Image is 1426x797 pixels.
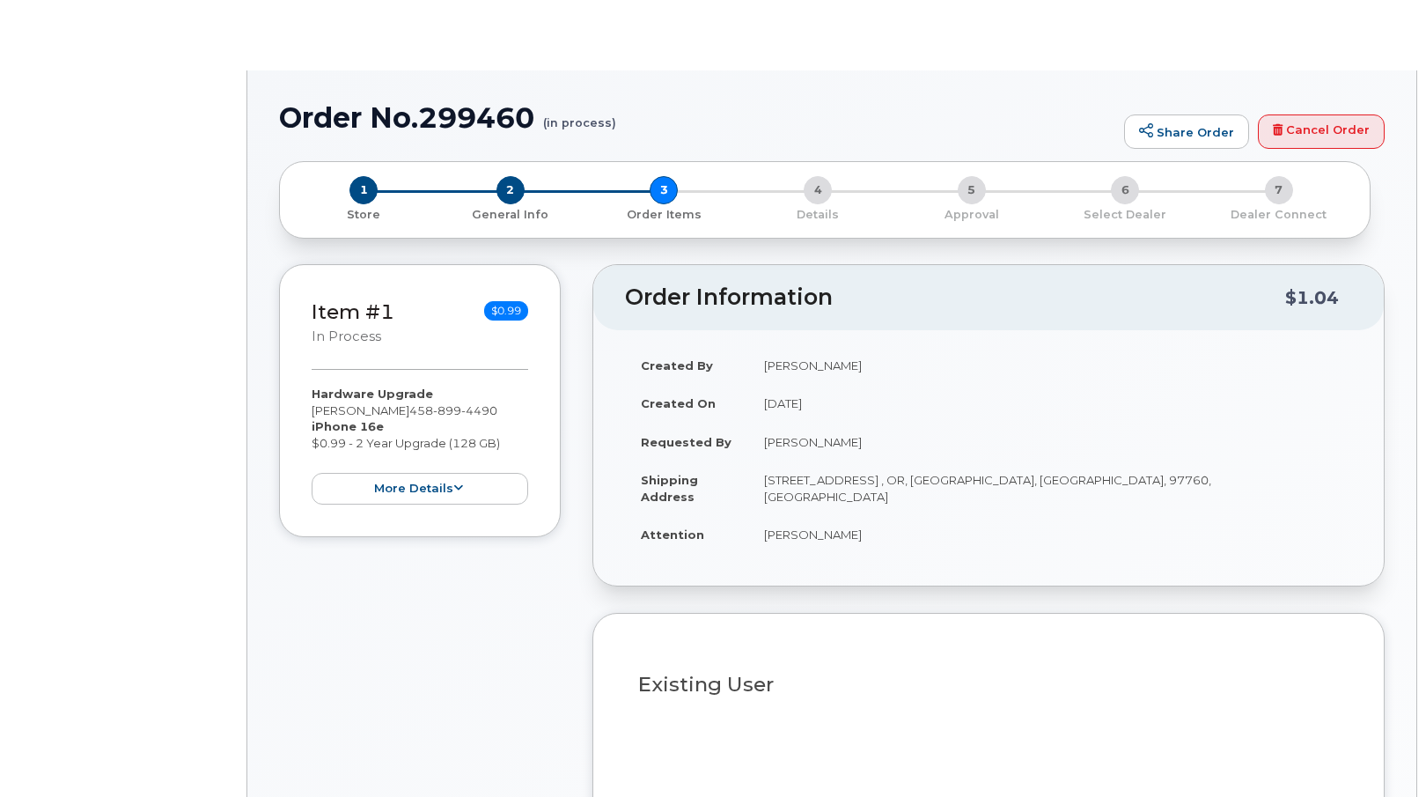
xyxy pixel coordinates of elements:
a: Item #1 [312,299,394,324]
a: 1 Store [294,204,434,223]
span: $0.99 [484,301,528,321]
a: Share Order [1124,114,1249,150]
p: General Info [441,207,581,223]
span: 4490 [461,403,497,417]
a: 2 General Info [434,204,588,223]
td: [PERSON_NAME] [748,346,1352,385]
small: (in process) [543,102,616,129]
td: [DATE] [748,384,1352,423]
td: [PERSON_NAME] [748,515,1352,554]
strong: iPhone 16e [312,419,384,433]
strong: Hardware Upgrade [312,387,433,401]
td: [PERSON_NAME] [748,423,1352,461]
button: more details [312,473,528,506]
span: 2 [496,176,525,204]
div: [PERSON_NAME] $0.99 - 2 Year Upgrade (128 GB) [312,386,528,505]
a: Cancel Order [1258,114,1385,150]
strong: Attention [641,528,704,542]
span: 899 [433,403,461,417]
strong: Created On [641,396,716,410]
strong: Requested By [641,435,731,449]
p: Store [301,207,427,223]
small: in process [312,328,381,344]
h1: Order No.299460 [279,102,1115,133]
span: 1 [349,176,378,204]
td: [STREET_ADDRESS] , OR, [GEOGRAPHIC_DATA], [GEOGRAPHIC_DATA], 97760, [GEOGRAPHIC_DATA] [748,461,1352,515]
div: $1.04 [1285,281,1339,314]
span: 458 [409,403,497,417]
h2: Order Information [625,285,1285,310]
h3: Existing User [638,674,1339,696]
strong: Created By [641,358,713,373]
strong: Shipping Address [641,473,698,504]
